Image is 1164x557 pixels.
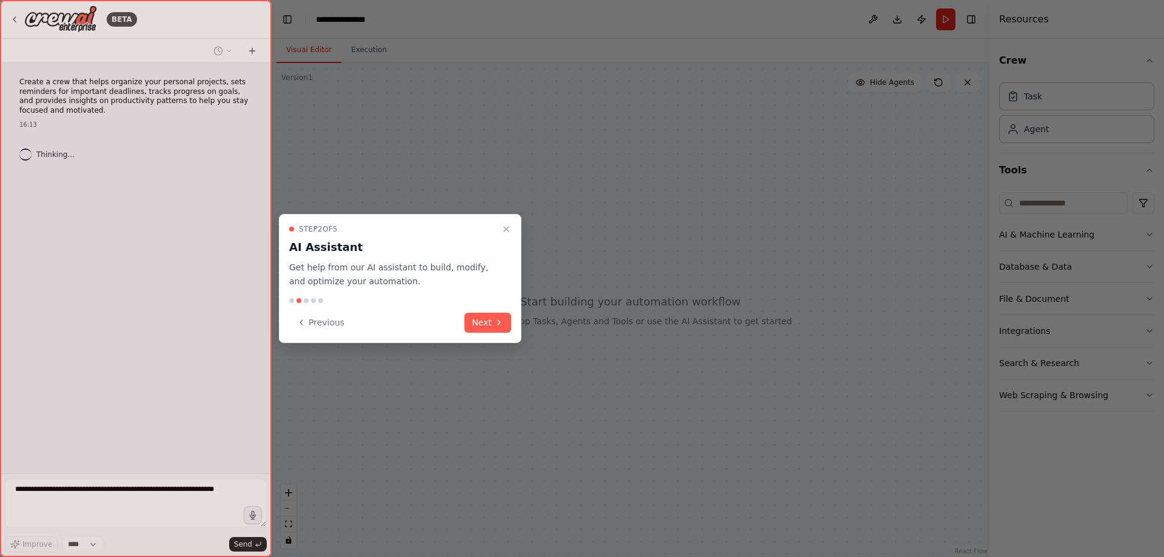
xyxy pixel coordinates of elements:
[289,239,497,256] h3: AI Assistant
[464,313,511,333] button: Next
[299,224,338,234] span: Step 2 of 5
[289,313,352,333] button: Previous
[499,222,513,236] button: Close walkthrough
[289,261,497,289] p: Get help from our AI assistant to build, modify, and optimize your automation.
[279,11,296,28] button: Hide left sidebar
